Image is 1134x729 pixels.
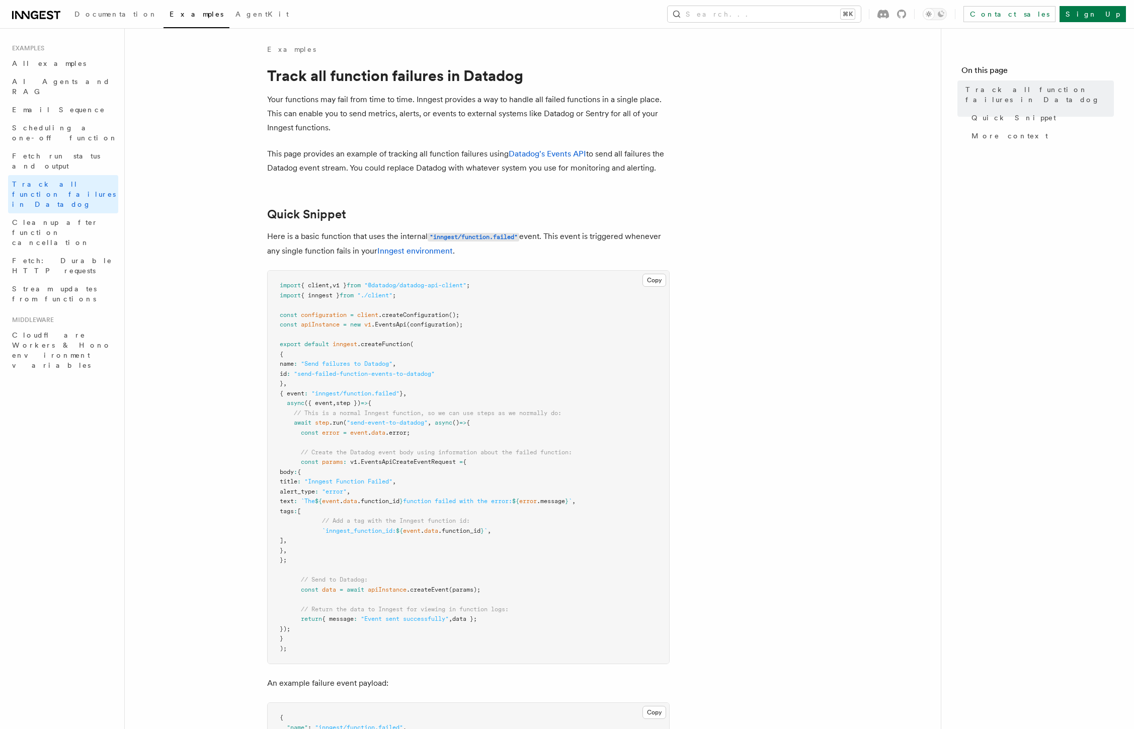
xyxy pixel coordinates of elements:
[8,316,54,324] span: Middleware
[267,147,670,175] p: This page provides an example of tracking all function failures using to send all failures the Da...
[322,517,470,524] span: // Add a tag with the Inngest function id:
[410,341,414,348] span: (
[343,419,347,426] span: (
[428,419,431,426] span: ,
[463,458,466,465] span: {
[392,360,396,367] span: ,
[965,85,1114,105] span: Track all function failures in Datadog
[280,556,287,563] span: };
[459,419,466,426] span: =>
[340,498,343,505] span: .
[12,257,112,275] span: Fetch: Durable HTTP requests
[170,10,223,18] span: Examples
[452,419,459,426] span: ()
[322,429,340,436] span: error
[322,498,340,505] span: event
[377,246,453,256] a: Inngest environment
[449,586,480,593] span: (params);
[8,54,118,72] a: All examples
[329,419,343,426] span: .run
[357,458,361,465] span: .
[311,390,399,397] span: "inngest/function.failed"
[315,488,318,495] span: :
[301,576,368,583] span: // Send to Datadog:
[12,152,100,170] span: Fetch run status and output
[12,331,111,369] span: Cloudflare Workers & Hono environment variables
[280,488,315,495] span: alert_type
[488,527,491,534] span: ,
[294,370,435,377] span: "send-failed-function-events-to-datadog"
[322,527,396,534] span: `inngest_function_id:
[287,399,304,407] span: async
[350,458,357,465] span: v1
[361,615,449,622] span: "Event sent successfully"
[361,458,456,465] span: EventsApiCreateEventRequest
[368,399,371,407] span: {
[12,124,118,142] span: Scheduling a one-off function
[301,615,322,622] span: return
[333,399,336,407] span: ,
[480,527,484,534] span: }
[283,547,287,554] span: ,
[74,10,157,18] span: Documentation
[8,119,118,147] a: Scheduling a one-off function
[280,635,283,642] span: }
[8,101,118,119] a: Email Sequence
[428,233,519,241] code: "inngest/function.failed"
[378,311,449,318] span: .createConfiguration
[267,93,670,135] p: Your functions may fail from time to time. Inngest provides a way to handle all failed functions ...
[8,175,118,213] a: Track all function failures in Datadog
[343,498,357,505] span: data
[322,458,343,465] span: params
[294,468,297,475] span: :
[235,10,289,18] span: AgentKit
[449,615,452,622] span: ,
[385,429,410,436] span: .error;
[357,341,410,348] span: .createFunction
[12,77,110,96] span: AI Agents and RAG
[304,399,333,407] span: ({ event
[357,311,378,318] span: client
[301,321,340,328] span: apiInstance
[923,8,947,20] button: Toggle dark mode
[12,106,105,114] span: Email Sequence
[403,527,421,534] span: event
[301,498,315,505] span: `The
[322,488,347,495] span: "error"
[301,311,347,318] span: configuration
[8,44,44,52] span: Examples
[347,488,350,495] span: ,
[361,399,368,407] span: =>
[407,321,463,328] span: (configuration);
[971,113,1056,123] span: Quick Snippet
[459,458,463,465] span: =
[347,586,364,593] span: await
[399,390,403,397] span: }
[449,311,459,318] span: ();
[519,498,537,505] span: error
[280,625,290,632] span: });
[466,419,470,426] span: {
[343,458,347,465] span: :
[512,498,519,505] span: ${
[668,6,861,22] button: Search...⌘K
[12,218,98,247] span: Cleanup after function cancellation
[8,252,118,280] a: Fetch: Durable HTTP requests
[280,645,287,652] span: );
[403,498,512,505] span: function failed with the error:
[280,370,287,377] span: id
[642,706,666,719] button: Copy
[287,370,290,377] span: :
[350,321,361,328] span: new
[297,468,301,475] span: {
[333,341,357,348] span: inngest
[301,292,340,299] span: { inngest }
[280,282,301,289] span: import
[407,586,449,593] span: .createEvent
[329,282,333,289] span: ,
[333,282,347,289] span: v1 }
[280,714,283,721] span: {
[357,498,399,505] span: .function_id
[294,498,297,505] span: :
[350,311,354,318] span: =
